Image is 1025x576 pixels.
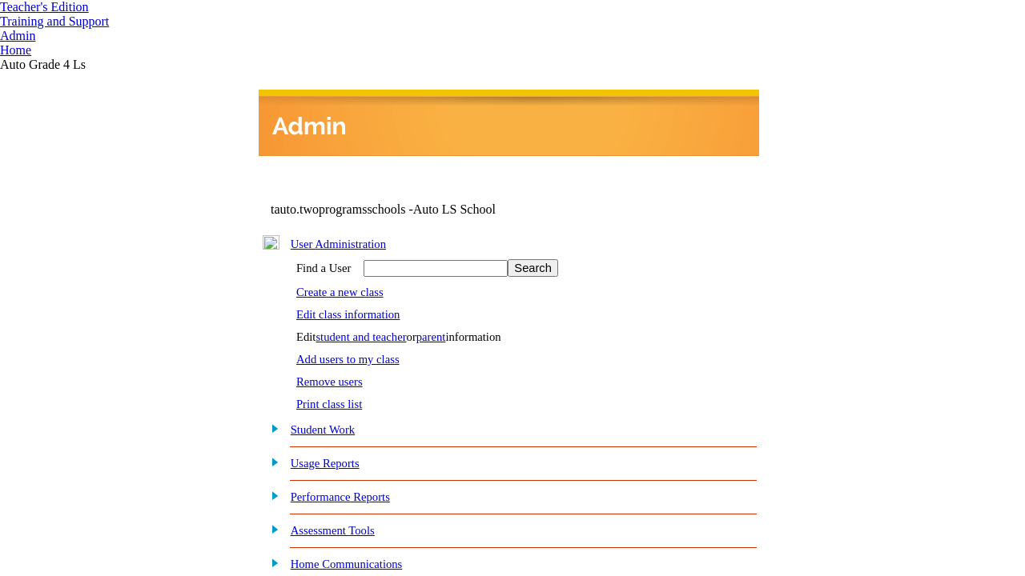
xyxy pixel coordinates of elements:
[295,330,559,345] td: Edit or information
[263,235,279,250] img: minus.gif
[263,555,279,570] img: plus.gif
[291,423,355,436] a: Student Work
[109,21,115,26] img: teacher_arrow_small.png
[291,457,360,470] a: Usage Reports
[296,375,363,388] a: Remove users
[263,421,279,435] img: plus.gif
[89,4,97,11] img: teacher_arrow.png
[271,202,565,217] td: tauto.twoprogramsschools -
[296,308,400,321] a: Edit class information
[316,330,406,343] a: student and teacher
[291,490,390,503] a: Performance Reports
[263,488,279,502] img: plus.gif
[296,286,384,298] a: Create a new class
[413,202,496,216] nobr: Auto LS School
[263,454,279,469] img: plus.gif
[263,522,279,536] img: plus.gif
[296,398,362,410] a: Print class list
[291,524,375,537] a: Assessment Tools
[296,353,400,366] a: Add users to my class
[416,330,446,343] a: parent
[508,259,557,277] input: Search
[295,258,352,278] td: Find a User
[291,558,403,570] a: Home Communications
[259,90,759,156] img: header
[291,238,386,250] a: User Administration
